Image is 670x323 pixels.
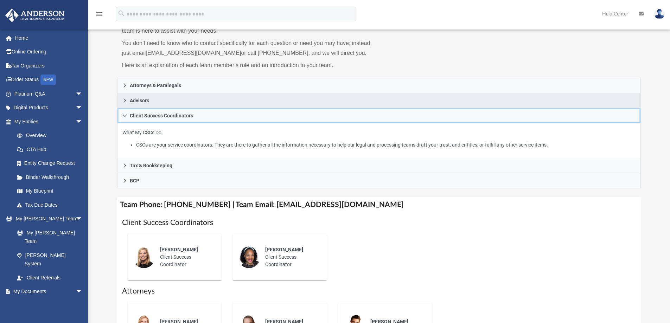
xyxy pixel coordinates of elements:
[117,108,641,123] a: Client Success Coordinators
[122,286,636,296] h1: Attorneys
[130,113,193,118] span: Client Success Coordinators
[5,73,93,87] a: Order StatusNEW
[133,246,155,268] img: thumbnail
[5,87,93,101] a: Platinum Q&Aarrow_drop_down
[146,50,241,56] a: [EMAIL_ADDRESS][DOMAIN_NAME]
[265,247,303,252] span: [PERSON_NAME]
[117,9,125,17] i: search
[238,246,260,268] img: thumbnail
[10,156,93,170] a: Entity Change Request
[76,101,90,115] span: arrow_drop_down
[5,115,93,129] a: My Entitiesarrow_drop_down
[40,75,56,85] div: NEW
[117,158,641,173] a: Tax & Bookkeeping
[3,8,67,22] img: Anderson Advisors Platinum Portal
[10,184,90,198] a: My Blueprint
[76,87,90,101] span: arrow_drop_down
[10,298,86,312] a: Box
[10,226,86,248] a: My [PERSON_NAME] Team
[117,123,641,158] div: Client Success Coordinators
[117,78,641,93] a: Attorneys & Paralegals
[654,9,665,19] img: User Pic
[10,129,93,143] a: Overview
[10,142,93,156] a: CTA Hub
[122,128,636,149] p: What My CSCs Do:
[76,285,90,299] span: arrow_drop_down
[117,173,641,188] a: BCP
[10,271,90,285] a: Client Referrals
[122,218,636,228] h1: Client Success Coordinators
[5,31,93,45] a: Home
[95,13,103,18] a: menu
[160,247,198,252] span: [PERSON_NAME]
[95,10,103,18] i: menu
[76,212,90,226] span: arrow_drop_down
[5,285,90,299] a: My Documentsarrow_drop_down
[130,83,181,88] span: Attorneys & Paralegals
[130,98,149,103] span: Advisors
[10,198,93,212] a: Tax Due Dates
[122,60,374,70] p: Here is an explanation of each team member’s role and an introduction to your team.
[155,241,217,273] div: Client Success Coordinator
[5,45,93,59] a: Online Ordering
[76,115,90,129] span: arrow_drop_down
[136,141,636,149] li: CSCs are your service coordinators. They are there to gather all the information necessary to hel...
[260,241,322,273] div: Client Success Coordinator
[5,212,90,226] a: My [PERSON_NAME] Teamarrow_drop_down
[5,101,93,115] a: Digital Productsarrow_drop_down
[10,248,90,271] a: [PERSON_NAME] System
[122,38,374,58] p: You don’t need to know who to contact specifically for each question or need you may have; instea...
[130,163,172,168] span: Tax & Bookkeeping
[10,170,93,184] a: Binder Walkthrough
[117,93,641,108] a: Advisors
[130,178,139,183] span: BCP
[5,59,93,73] a: Tax Organizers
[117,197,641,213] h4: Team Phone: [PHONE_NUMBER] | Team Email: [EMAIL_ADDRESS][DOMAIN_NAME]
